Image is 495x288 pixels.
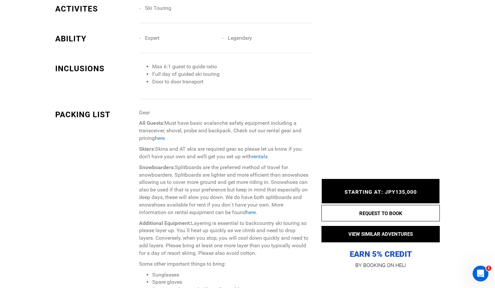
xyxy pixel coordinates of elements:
p: Layering is essential to backcountry ski touring so please layer up. You`ll heat up quickly as we... [139,220,312,257]
p: Skins and AT skis are required gear so please let us know if you don’t have your own and we’ll ge... [139,145,312,161]
li: Door to door transport [152,78,312,86]
strong: Additional Equipment: [139,220,191,226]
a: here [246,209,256,215]
a: rentals [252,153,268,160]
button: REQUEST TO BOOK [321,205,440,221]
p: EARN 5% CREDIT [321,184,440,259]
p: Splitboards are the preferred method of travel for snowboarders. Splitboards are lighter and more... [139,164,312,216]
span: Expert [145,35,159,41]
li: Max 6:1 guest to guide ratio [152,63,312,71]
span: STARTING AT: JPY135,000 [344,189,417,195]
div: INCLUSIONS [55,63,134,74]
div: ABILITY [55,33,134,44]
p: Gear [139,109,312,117]
strong: Snowboarders: [139,164,175,170]
iframe: Intercom live chat [473,266,488,281]
a: here [155,135,165,141]
button: VIEW SIMILAR ADVENTURES [321,226,440,242]
p: Must have basic avalanche safety equipment including a transceiver, shovel, probe and backpack. C... [139,120,312,142]
span: Legendary [228,35,252,41]
li: Sunglasses [152,271,312,279]
div: PACKING LIST [55,109,134,120]
p: BY BOOKING ON HELI [321,261,440,270]
strong: Skiers: [139,146,155,152]
p: Some other important things to bring: [139,260,312,268]
strong: All Guests: [139,120,164,126]
span: Ski Touring [145,5,171,11]
div: ACTIVITES [55,3,134,14]
li: Spare gloves [152,278,312,286]
li: Full day of guided ski touring [152,71,312,78]
span: 1 [486,266,491,271]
